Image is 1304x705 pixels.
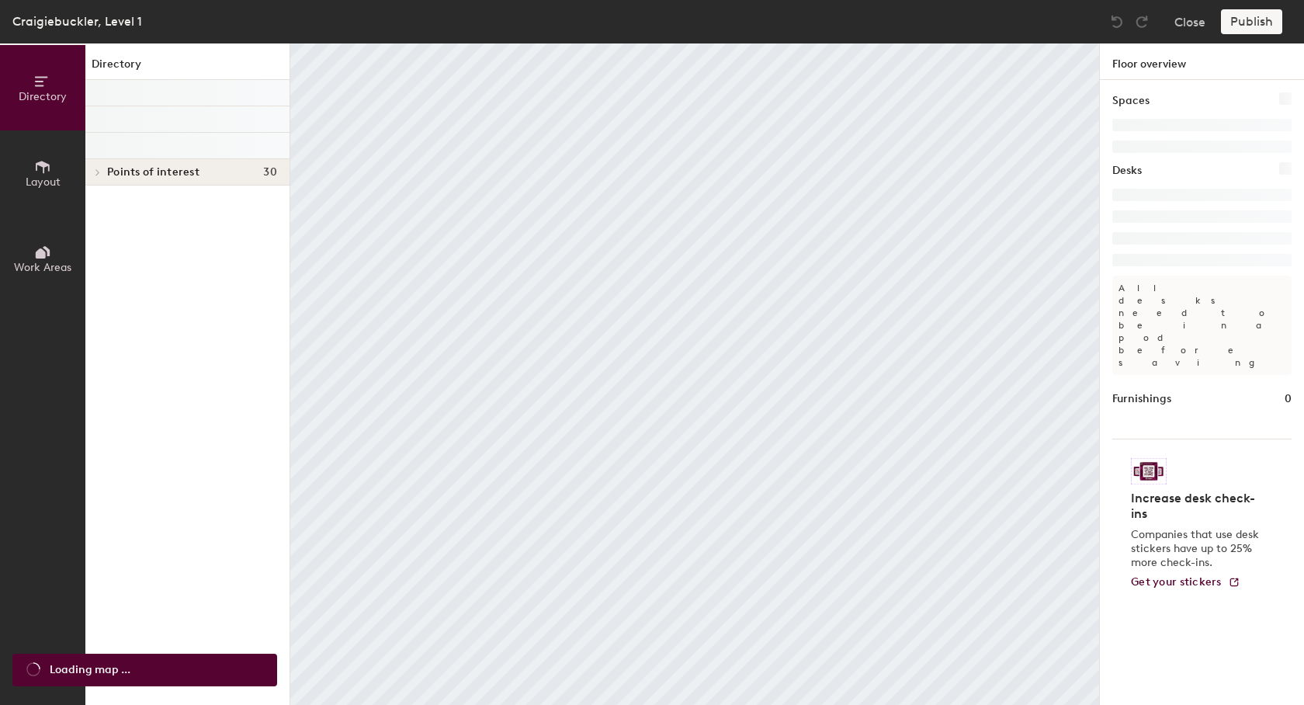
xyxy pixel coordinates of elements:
h1: Desks [1112,162,1142,179]
span: Get your stickers [1131,575,1222,589]
p: All desks need to be in a pod before saving [1112,276,1292,375]
canvas: Map [290,43,1099,705]
img: Undo [1109,14,1125,30]
h1: Floor overview [1100,43,1304,80]
span: Directory [19,90,67,103]
h1: 0 [1285,391,1292,408]
span: 30 [263,166,277,179]
img: Sticker logo [1131,458,1167,484]
h1: Furnishings [1112,391,1171,408]
h4: Increase desk check-ins [1131,491,1264,522]
span: Work Areas [14,261,71,274]
span: Layout [26,175,61,189]
img: Redo [1134,14,1150,30]
span: Points of interest [107,166,199,179]
button: Close [1174,9,1205,34]
a: Get your stickers [1131,576,1240,589]
h1: Directory [85,56,290,80]
p: Companies that use desk stickers have up to 25% more check-ins. [1131,528,1264,570]
div: Craigiebuckler, Level 1 [12,12,142,31]
h1: Spaces [1112,92,1150,109]
span: Loading map ... [50,662,130,679]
